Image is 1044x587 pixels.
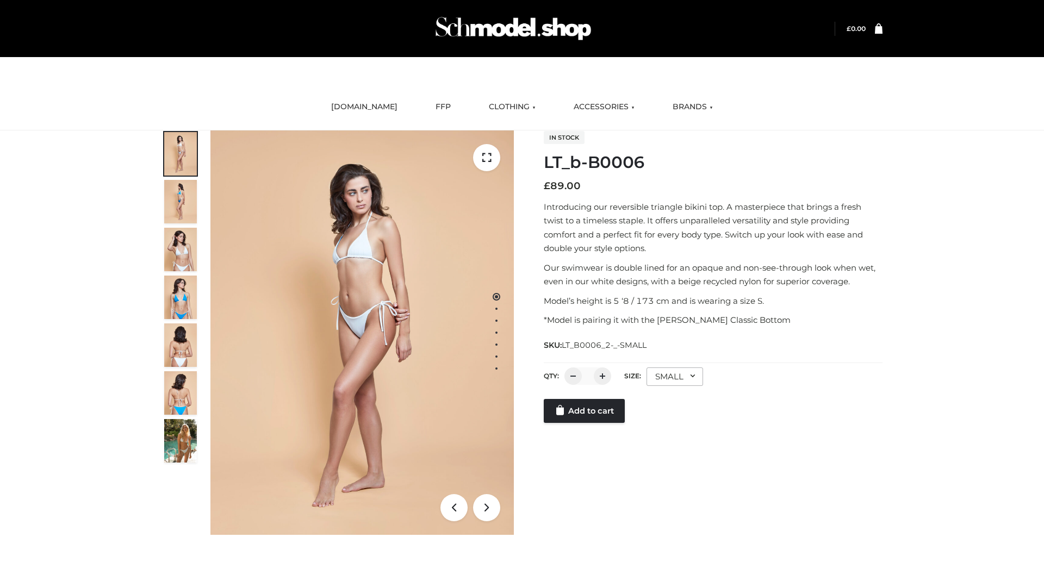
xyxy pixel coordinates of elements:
a: [DOMAIN_NAME] [323,95,406,119]
a: ACCESSORIES [565,95,643,119]
a: BRANDS [664,95,721,119]
img: ArielClassicBikiniTop_CloudNine_AzureSky_OW114ECO_1 [210,130,514,535]
img: ArielClassicBikiniTop_CloudNine_AzureSky_OW114ECO_3-scaled.jpg [164,228,197,271]
span: £ [847,24,851,33]
span: LT_B0006_2-_-SMALL [562,340,647,350]
p: *Model is pairing it with the [PERSON_NAME] Classic Bottom [544,313,883,327]
a: FFP [427,95,459,119]
div: SMALL [647,367,703,386]
p: Introducing our reversible triangle bikini top. A masterpiece that brings a fresh twist to a time... [544,200,883,255]
img: ArielClassicBikiniTop_CloudNine_AzureSky_OW114ECO_4-scaled.jpg [164,276,197,319]
p: Model’s height is 5 ‘8 / 173 cm and is wearing a size S. [544,294,883,308]
a: £0.00 [847,24,866,33]
img: Arieltop_CloudNine_AzureSky2.jpg [164,419,197,463]
h1: LT_b-B0006 [544,153,883,172]
bdi: 89.00 [544,180,581,192]
a: Add to cart [544,399,625,423]
a: CLOTHING [481,95,544,119]
img: ArielClassicBikiniTop_CloudNine_AzureSky_OW114ECO_1-scaled.jpg [164,132,197,176]
span: SKU: [544,339,648,352]
bdi: 0.00 [847,24,866,33]
span: £ [544,180,550,192]
img: ArielClassicBikiniTop_CloudNine_AzureSky_OW114ECO_7-scaled.jpg [164,323,197,367]
img: Schmodel Admin 964 [432,7,595,50]
span: In stock [544,131,585,144]
label: Size: [624,372,641,380]
label: QTY: [544,372,559,380]
p: Our swimwear is double lined for an opaque and non-see-through look when wet, even in our white d... [544,261,883,289]
img: ArielClassicBikiniTop_CloudNine_AzureSky_OW114ECO_2-scaled.jpg [164,180,197,223]
img: ArielClassicBikiniTop_CloudNine_AzureSky_OW114ECO_8-scaled.jpg [164,371,197,415]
